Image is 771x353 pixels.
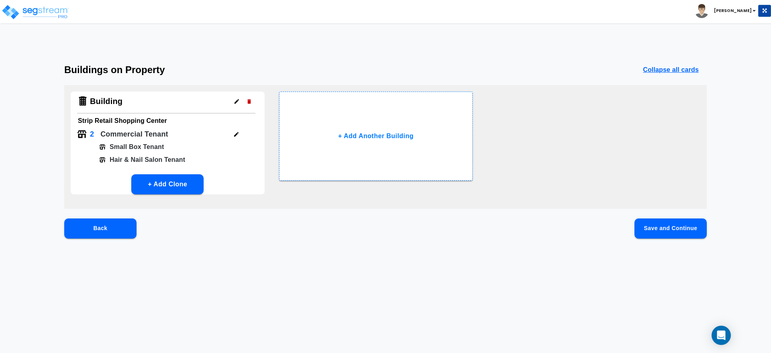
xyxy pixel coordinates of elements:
p: Small Box Tenant [106,142,164,152]
h3: Buildings on Property [64,64,165,75]
button: Save and Continue [634,218,707,239]
p: Hair & Nail Salon Tenant [106,155,185,165]
button: + Add Clone [131,174,204,194]
img: Tenant Icon [77,129,87,139]
img: logo_pro_r.png [1,4,69,20]
button: Back [64,218,137,239]
p: 2 [90,129,94,140]
h6: Strip Retail Shopping Center [78,115,257,127]
img: Building Icon [77,96,88,107]
img: avatar.png [695,4,709,18]
button: + Add Another Building [279,92,473,181]
div: Open Intercom Messenger [712,326,731,345]
p: Collapse all cards [643,65,699,75]
p: Commercial Tenant [100,129,168,140]
h4: Building [90,96,122,106]
img: Tenant Icon [99,144,106,150]
img: Tenant Icon [99,157,106,163]
b: [PERSON_NAME] [714,8,752,14]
